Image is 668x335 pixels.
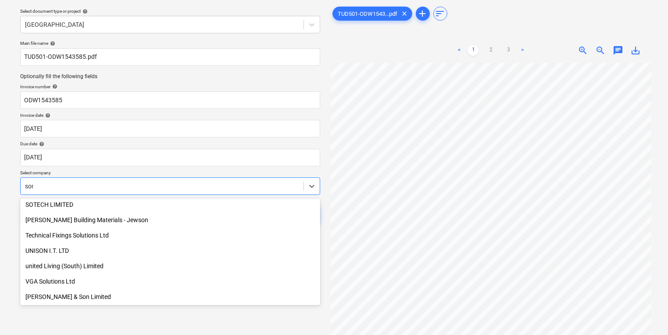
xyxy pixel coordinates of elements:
div: VGA Solutions Ltd [20,274,320,288]
p: Select company [20,170,320,177]
div: united Living (South) Limited [20,259,320,273]
div: [PERSON_NAME] Building Materials - Jewson [20,213,320,227]
div: SOTECH LIMITED [20,198,320,212]
span: save_alt [630,45,641,56]
a: Next page [517,45,528,56]
div: Invoice date [20,112,320,118]
span: zoom_in [578,45,588,56]
p: Optionally fill the following fields [20,73,320,80]
div: Stark Building Materials - Jewson [20,213,320,227]
span: help [50,84,57,89]
a: Previous page [454,45,464,56]
iframe: Chat Widget [624,293,668,335]
input: Invoice number [20,91,320,109]
span: add [418,8,428,19]
div: [PERSON_NAME] & Son Limited [20,290,320,304]
span: help [81,9,88,14]
span: help [43,113,50,118]
input: Main file name [20,48,320,66]
span: help [37,141,44,147]
div: Technical Fixings Solutions Ltd [20,228,320,242]
span: help [48,41,55,46]
div: Main file name [20,40,320,46]
a: Page 1 is your current page [468,45,479,56]
div: Invoice number [20,84,320,90]
a: Page 3 [503,45,514,56]
div: TUD501-ODW1543...pdf [332,7,412,21]
span: zoom_out [595,45,606,56]
span: TUD501-ODW1543...pdf [333,11,403,17]
a: Page 2 [486,45,496,56]
span: chat [613,45,623,56]
div: Select document type or project [20,8,320,14]
div: UNISON I.T. LTD [20,244,320,258]
span: clear [400,8,410,19]
input: Invoice date not specified [20,120,320,137]
span: sort [435,8,446,19]
div: Watkin Jones & Son Limited [20,290,320,304]
input: Due date not specified [20,149,320,166]
div: Due date [20,141,320,147]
